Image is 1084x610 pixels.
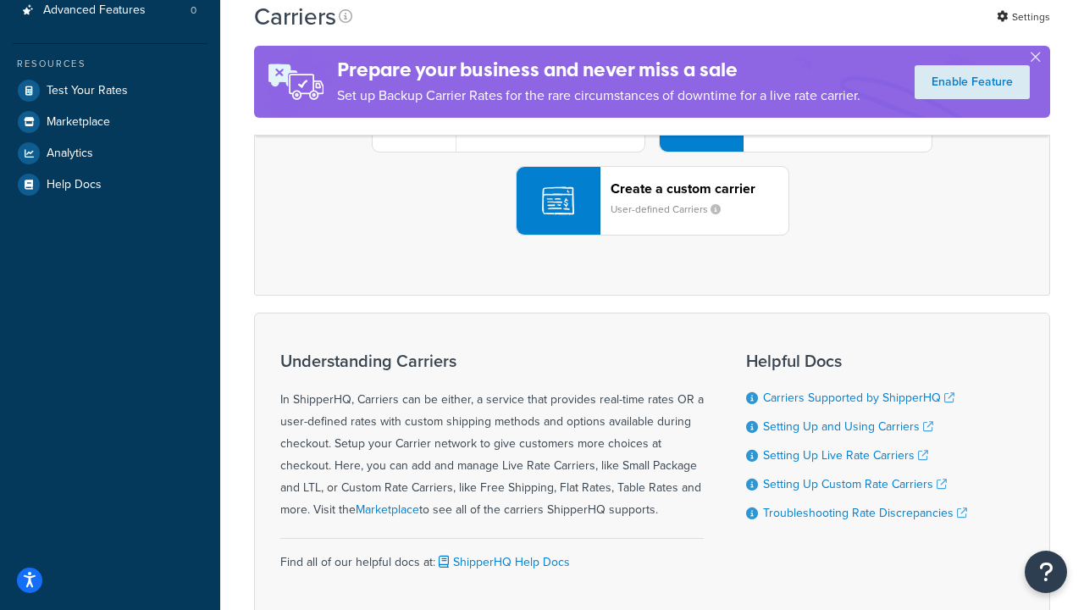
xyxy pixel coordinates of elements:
span: 0 [191,3,196,18]
a: Enable Feature [915,65,1030,99]
a: Setting Up and Using Carriers [763,418,933,435]
a: Marketplace [356,501,419,518]
a: ShipperHQ Help Docs [435,553,570,571]
span: Advanced Features [43,3,146,18]
span: Analytics [47,147,93,161]
a: Marketplace [13,107,207,137]
small: User-defined Carriers [611,202,734,217]
div: In ShipperHQ, Carriers can be either, a service that provides real-time rates OR a user-defined r... [280,352,704,521]
button: Open Resource Center [1025,551,1067,593]
a: Analytics [13,138,207,169]
img: ad-rules-rateshop-fe6ec290ccb7230408bd80ed9643f0289d75e0ffd9eb532fc0e269fcd187b520.png [254,46,337,118]
h3: Helpful Docs [746,352,967,370]
a: Setting Up Custom Rate Carriers [763,475,947,493]
a: Settings [997,5,1050,29]
h4: Prepare your business and never miss a sale [337,56,860,84]
span: Marketplace [47,115,110,130]
a: Carriers Supported by ShipperHQ [763,389,954,407]
button: Create a custom carrierUser-defined Carriers [516,166,789,236]
a: Troubleshooting Rate Discrepancies [763,504,967,522]
div: Resources [13,57,207,71]
a: Setting Up Live Rate Carriers [763,446,928,464]
a: Test Your Rates [13,75,207,106]
a: Help Docs [13,169,207,200]
header: Create a custom carrier [611,180,788,197]
h3: Understanding Carriers [280,352,704,370]
img: icon-carrier-custom-c93b8a24.svg [542,185,574,217]
span: Help Docs [47,178,102,192]
div: Find all of our helpful docs at: [280,538,704,574]
span: Test Your Rates [47,84,128,98]
p: Set up Backup Carrier Rates for the rare circumstances of downtime for a live rate carrier. [337,84,860,108]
